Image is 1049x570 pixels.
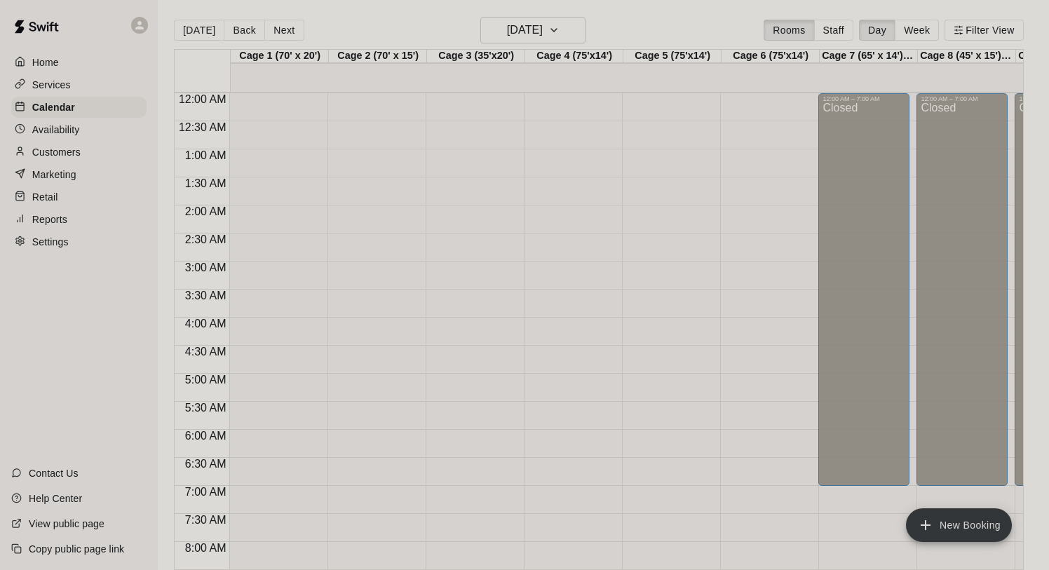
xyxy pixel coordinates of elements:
a: Reports [11,209,147,230]
h6: [DATE] [507,20,543,40]
div: 12:00 AM – 7:00 AM: Closed [818,93,909,486]
div: 12:00 AM – 7:00 AM: Closed [916,93,1008,486]
span: 4:30 AM [182,346,230,358]
span: 1:30 AM [182,177,230,189]
span: 8:00 AM [182,542,230,554]
span: 5:30 AM [182,402,230,414]
button: Week [895,20,939,41]
span: 7:00 AM [182,486,230,498]
span: 1:00 AM [182,149,230,161]
button: Next [264,20,304,41]
span: 3:30 AM [182,290,230,301]
p: Services [32,78,71,92]
p: Reports [32,212,67,226]
p: Home [32,55,59,69]
button: Back [224,20,265,41]
div: Cage 7 (65' x 14') @ Mashlab Leander [820,50,918,63]
button: [DATE] [174,20,224,41]
div: Cage 5 (75'x14') [623,50,722,63]
button: Staff [814,20,854,41]
p: View public page [29,517,104,531]
p: Calendar [32,100,75,114]
div: Cage 1 (70' x 20') [231,50,329,63]
div: Cage 8 (45' x 15') @ Mashlab Leander [918,50,1016,63]
a: Retail [11,186,147,208]
p: Settings [32,235,69,249]
div: 12:00 AM – 7:00 AM [823,95,905,102]
p: Copy public page link [29,542,124,556]
span: 12:30 AM [175,121,230,133]
span: 2:00 AM [182,205,230,217]
div: Cage 3 (35'x20') [427,50,525,63]
a: Settings [11,231,147,252]
button: Rooms [764,20,814,41]
button: add [906,508,1012,542]
div: Closed [823,102,905,491]
a: Services [11,74,147,95]
a: Home [11,52,147,73]
a: Marketing [11,164,147,185]
div: Closed [921,102,1003,491]
button: Filter View [945,20,1023,41]
a: Availability [11,119,147,140]
p: Help Center [29,491,82,505]
a: Customers [11,142,147,163]
div: Cage 4 (75'x14') [525,50,623,63]
button: [DATE] [480,17,586,43]
span: 7:30 AM [182,514,230,526]
span: 6:30 AM [182,458,230,470]
a: Calendar [11,97,147,118]
p: Customers [32,145,81,159]
span: 4:00 AM [182,318,230,330]
span: 5:00 AM [182,374,230,386]
p: Availability [32,123,80,137]
div: Cage 6 (75'x14') [722,50,820,63]
p: Marketing [32,168,76,182]
span: 6:00 AM [182,430,230,442]
div: Cage 2 (70' x 15') [329,50,427,63]
div: 12:00 AM – 7:00 AM [921,95,1003,102]
button: Day [859,20,895,41]
span: 3:00 AM [182,262,230,273]
span: 2:30 AM [182,233,230,245]
p: Contact Us [29,466,79,480]
span: 12:00 AM [175,93,230,105]
p: Retail [32,190,58,204]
